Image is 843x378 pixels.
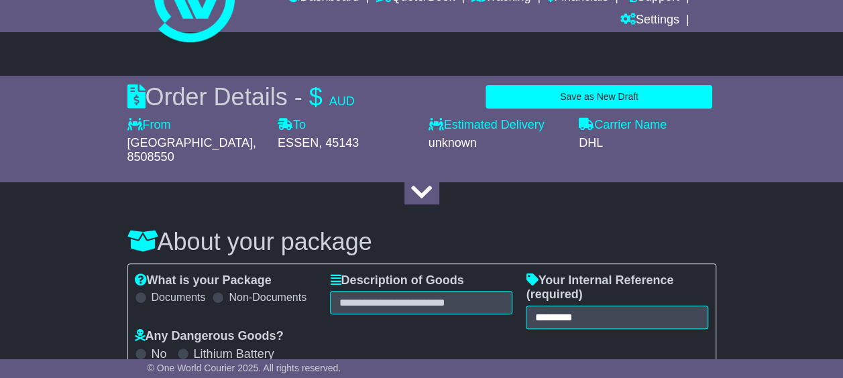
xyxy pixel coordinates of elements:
label: Description of Goods [330,273,463,288]
label: Non-Documents [229,291,306,304]
span: [GEOGRAPHIC_DATA] [127,136,253,149]
label: What is your Package [135,273,272,288]
label: Carrier Name [579,118,667,133]
label: Estimated Delivery [429,118,566,133]
label: From [127,118,171,133]
span: © One World Courier 2025. All rights reserved. [148,363,341,373]
label: Lithium Battery [194,347,274,362]
a: Settings [620,9,679,32]
div: DHL [579,136,716,151]
button: Save as New Draft [486,85,712,109]
h3: About your package [127,229,716,255]
label: To [278,118,306,133]
div: Order Details - [127,82,355,111]
span: $ [309,83,323,111]
label: Your Internal Reference (required) [526,273,708,302]
label: Documents [152,291,206,304]
span: , 8508550 [127,136,256,164]
span: , 45143 [319,136,359,149]
span: ESSEN [278,136,319,149]
div: unknown [429,136,566,151]
label: No [152,347,167,362]
label: Any Dangerous Goods? [135,329,284,344]
span: AUD [329,94,355,108]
